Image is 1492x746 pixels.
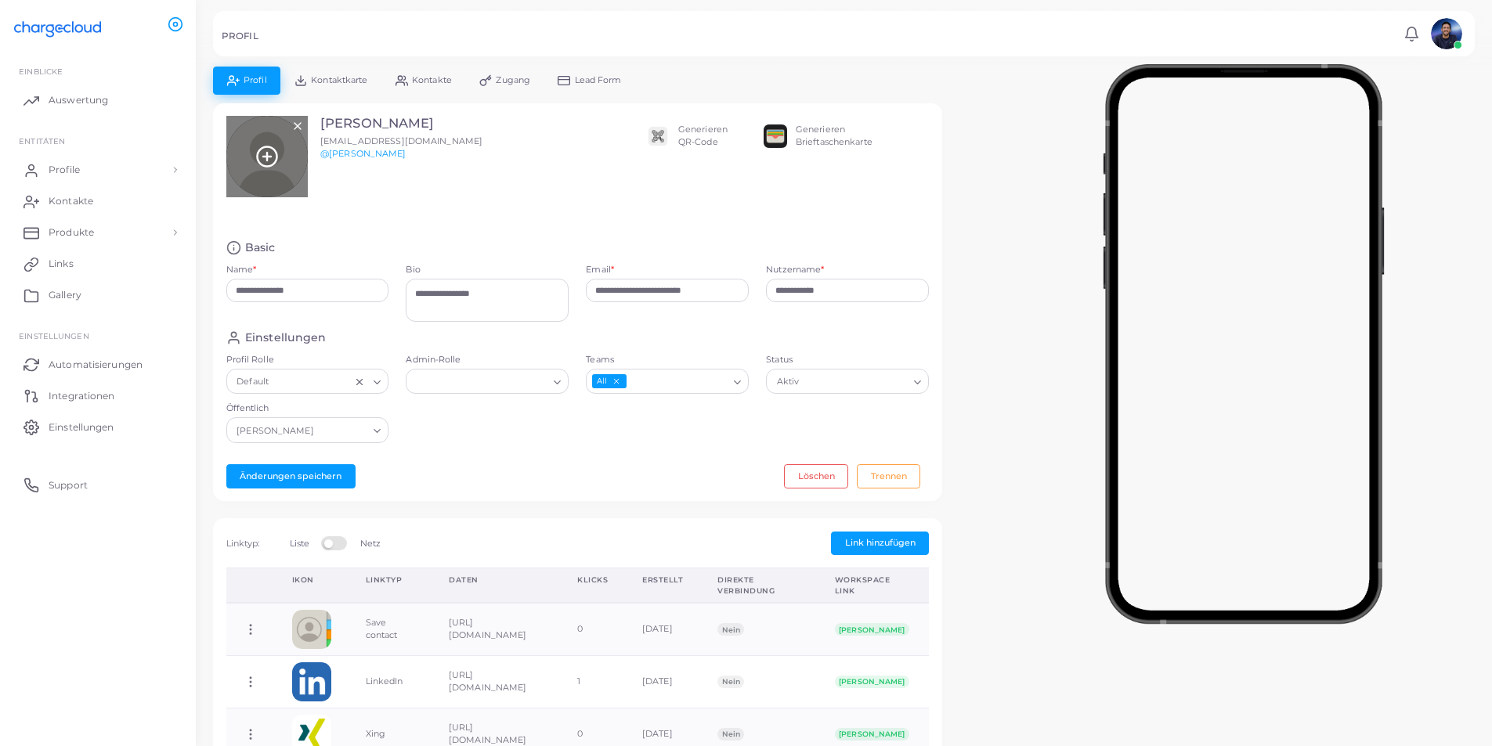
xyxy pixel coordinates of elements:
[432,656,560,708] td: [URL][DOMAIN_NAME]
[292,575,331,586] div: Ikon
[831,532,929,555] button: Link hinzufügen
[12,279,184,311] a: Gallery
[273,373,351,391] input: Search for option
[766,369,929,394] div: Search for option
[611,376,622,387] button: Deselect All
[1103,64,1384,624] img: phone-mock.b55596b7.png
[320,135,482,146] span: [EMAIL_ADDRESS][DOMAIN_NAME]
[235,423,316,439] span: [PERSON_NAME]
[796,124,872,149] div: Generieren Brieftaschenkarte
[226,464,356,488] button: Änderungen speichern
[12,217,184,248] a: Produkte
[586,369,749,394] div: Search for option
[432,603,560,655] td: [URL][DOMAIN_NAME]
[19,67,63,76] span: EINBLICKE
[845,537,916,548] span: Link hinzufügen
[311,76,367,85] span: Kontaktkarte
[290,538,310,550] label: Liste
[12,248,184,279] a: Links
[803,373,908,391] input: Search for option
[49,389,114,403] span: Integrationen
[646,124,670,148] img: qr2.png
[320,148,406,159] a: @[PERSON_NAME]
[235,374,271,391] span: Default
[49,288,81,302] span: Gallery
[586,354,749,366] label: Teams
[412,76,452,85] span: Kontakte
[625,603,700,655] td: [DATE]
[226,417,389,442] div: Search for option
[1426,18,1466,49] a: avatar
[577,575,608,586] div: Klicks
[320,116,482,132] h3: [PERSON_NAME]
[366,575,415,586] div: Linktyp
[226,369,389,394] div: Search for option
[245,330,326,345] h4: Einstellungen
[226,538,260,549] span: Linktyp:
[766,264,824,276] label: Nutzername
[560,603,625,655] td: 0
[14,15,101,44] img: logo
[12,348,184,380] a: Automatisierungen
[354,375,365,387] button: Clear Selected
[226,402,389,415] label: Öffentlich
[12,85,184,116] a: Auswertung
[244,76,267,85] span: Profil
[49,163,80,177] span: Profile
[835,676,909,688] span: [PERSON_NAME]
[49,478,88,492] span: Support
[360,538,381,550] label: Netz
[717,676,744,688] span: Nein
[222,31,258,41] h5: PROFIL
[12,380,184,411] a: Integrationen
[406,354,569,366] label: Admin-Rolle
[226,264,257,276] label: Name
[12,154,184,186] a: Profile
[592,374,626,389] span: All
[766,354,929,366] label: Status
[413,373,547,391] input: Search for option
[292,662,331,701] img: linkedin.png
[49,93,108,107] span: Auswertung
[349,656,432,708] td: LinkedIn
[49,358,143,372] span: Automatisierungen
[717,728,744,741] span: Nein
[49,257,74,271] span: Links
[764,124,787,148] img: apple-wallet.png
[245,240,276,255] h4: Basic
[1431,18,1462,49] img: avatar
[717,575,800,596] div: Direkte Verbindung
[19,331,89,341] span: Einstellungen
[406,369,569,394] div: Search for option
[835,575,912,596] div: Workspace link
[49,420,114,434] span: Einstellungen
[678,124,728,149] div: Generieren QR-Code
[406,264,569,276] label: Bio
[784,464,848,488] button: Löschen
[575,76,622,85] span: Lead Form
[49,194,93,208] span: Kontakte
[19,136,65,146] span: ENTITÄTEN
[586,264,614,276] label: Email
[717,623,744,636] span: Nein
[49,225,94,240] span: Produkte
[349,603,432,655] td: Save contact
[642,575,683,586] div: Erstellt
[775,374,801,391] span: Aktiv
[12,186,184,217] a: Kontakte
[292,610,331,649] img: contactcard.png
[226,354,389,366] label: Profil Rolle
[496,76,530,85] span: Zugang
[857,464,920,488] button: Trennen
[317,422,367,439] input: Search for option
[835,728,909,741] span: [PERSON_NAME]
[449,575,543,586] div: Daten
[625,656,700,708] td: [DATE]
[12,469,184,500] a: Support
[226,568,275,604] th: Action
[12,411,184,442] a: Einstellungen
[628,373,728,391] input: Search for option
[560,656,625,708] td: 1
[835,623,909,636] span: [PERSON_NAME]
